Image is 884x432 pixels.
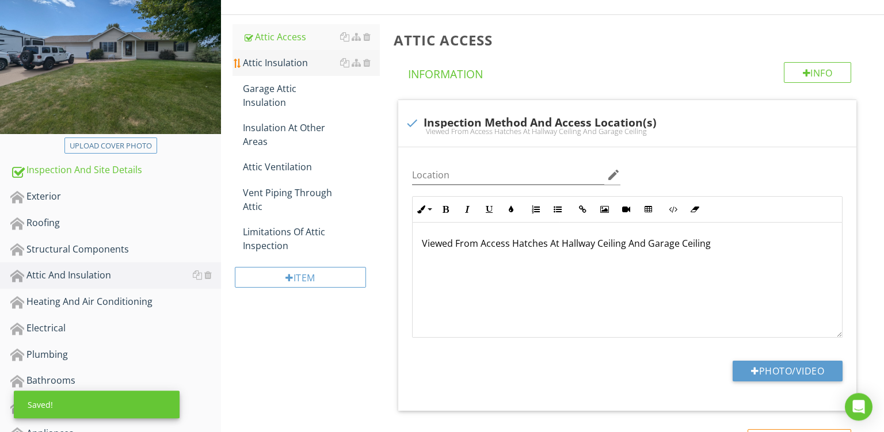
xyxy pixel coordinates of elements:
div: Attic Access [243,30,380,44]
button: Ordered List [525,198,547,220]
div: Structural Components [10,242,221,257]
button: Inline Style [413,198,435,220]
p: Viewed From Access Hatches At Hallway Ceiling And Garage Ceiling [422,236,833,250]
div: Attic Insulation [243,56,380,70]
div: Open Intercom Messenger [845,393,872,420]
div: Limitations Of Attic Inspection [243,225,380,253]
div: Plumbing [10,347,221,362]
button: Photo/Video [733,361,843,381]
div: Upload cover photo [70,140,152,152]
div: Bathrooms [10,373,221,388]
button: Colors [500,198,522,220]
button: Clear Formatting [684,198,706,220]
div: Vent Piping Through Attic [243,186,380,213]
div: Exterior [10,189,221,204]
div: Heating And Air Conditioning [10,295,221,309]
button: Underline (Ctrl+U) [478,198,500,220]
div: Garage Attic Insulation [243,82,380,109]
div: Saved! [14,391,180,418]
div: Inspection And Site Details [10,163,221,178]
button: Insert Link (Ctrl+K) [571,198,593,220]
h3: Attic Access [394,32,866,48]
button: Insert Table [637,198,659,220]
i: edit [607,168,620,182]
button: Upload cover photo [64,137,157,154]
button: Insert Video [615,198,637,220]
button: Code View [662,198,684,220]
div: Attic Ventilation [243,160,380,174]
div: Viewed From Access Hatches At Hallway Ceiling And Garage Ceiling [405,127,849,136]
div: Insulation At Other Areas [243,121,380,148]
div: Item [235,267,366,288]
input: Location [412,166,604,185]
h4: Information [408,62,851,82]
div: Info [784,62,852,83]
div: Electrical [10,321,221,336]
div: Attic And Insulation [10,268,221,283]
div: Roofing [10,216,221,231]
div: Interior [10,400,221,415]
